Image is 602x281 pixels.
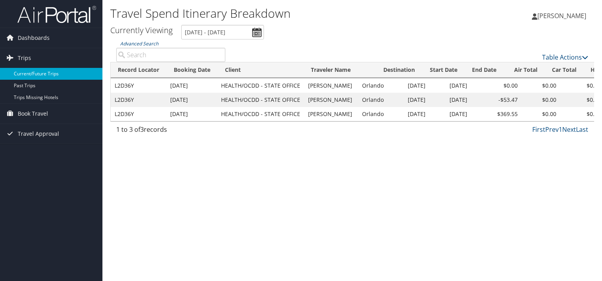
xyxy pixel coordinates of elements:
[358,79,404,93] td: Orlando
[111,79,166,93] td: L2D36Y
[404,107,446,121] td: [DATE]
[116,125,225,138] div: 1 to 3 of records
[111,107,166,121] td: L2D36Y
[358,107,404,121] td: Orlando
[166,107,217,121] td: [DATE]
[522,107,560,121] td: $0.00
[404,93,446,107] td: [DATE]
[446,79,484,93] td: [DATE]
[18,28,50,48] span: Dashboards
[559,125,562,134] a: 1
[537,11,586,20] span: [PERSON_NAME]
[484,107,522,121] td: $369.55
[110,25,173,36] h3: Currently Viewing
[120,40,158,47] a: Advanced Search
[484,79,522,93] td: $0.00
[404,79,446,93] td: [DATE]
[17,5,96,24] img: airportal-logo.png
[446,107,484,121] td: [DATE]
[111,62,167,78] th: Record Locator: activate to sort column ascending
[507,62,544,78] th: Air Total: activate to sort column ascending
[545,125,559,134] a: Prev
[217,107,304,121] td: HEALTH/OCDD - STATE OFFICE
[18,48,31,68] span: Trips
[18,124,59,144] span: Travel Approval
[166,79,217,93] td: [DATE]
[562,125,576,134] a: Next
[376,62,423,78] th: Destination: activate to sort column ascending
[166,93,217,107] td: [DATE]
[576,125,588,134] a: Last
[522,93,560,107] td: $0.00
[304,62,376,78] th: Traveler Name: activate to sort column ascending
[304,79,358,93] td: [PERSON_NAME]
[167,62,218,78] th: Booking Date: activate to sort column ascending
[304,93,358,107] td: [PERSON_NAME]
[542,53,588,62] a: Table Actions
[217,93,304,107] td: HEALTH/OCDD - STATE OFFICE
[304,107,358,121] td: [PERSON_NAME]
[18,104,48,124] span: Book Travel
[116,48,225,62] input: Advanced Search
[532,125,545,134] a: First
[218,62,304,78] th: Client: activate to sort column ascending
[358,93,404,107] td: Orlando
[423,62,465,78] th: Start Date: activate to sort column ascending
[111,93,166,107] td: L2D36Y
[181,25,264,39] input: [DATE] - [DATE]
[217,79,304,93] td: HEALTH/OCDD - STATE OFFICE
[140,125,144,134] span: 3
[522,79,560,93] td: $0.00
[110,5,433,22] h1: Travel Spend Itinerary Breakdown
[544,62,583,78] th: Car Total: activate to sort column ascending
[532,4,594,28] a: [PERSON_NAME]
[484,93,522,107] td: -$53.47
[465,62,507,78] th: End Date: activate to sort column ascending
[446,93,484,107] td: [DATE]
